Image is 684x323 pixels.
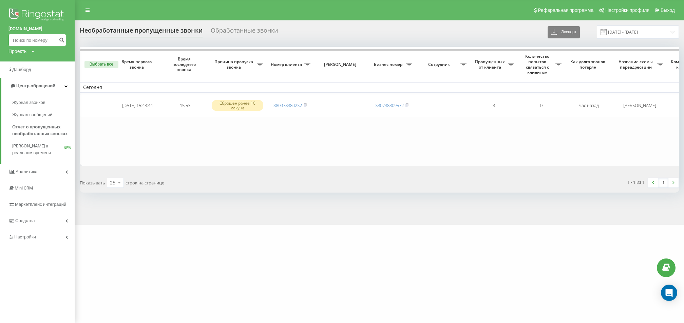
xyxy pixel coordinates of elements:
[473,59,508,70] span: Пропущенных от клиента
[16,83,55,88] span: Центр обращений
[521,54,555,75] span: Количество попыток связаться с клиентом
[375,102,404,108] a: 380738809572
[627,179,645,185] div: 1 - 1 из 1
[12,109,75,121] a: Журнал сообщений
[273,102,302,108] a: 380978380232
[517,94,565,117] td: 0
[15,218,35,223] span: Средства
[8,7,66,24] img: Ringostat logo
[12,143,64,156] span: [PERSON_NAME] в реальном времени
[126,180,164,186] span: строк на странице
[270,62,304,67] span: Номер клиента
[8,48,27,55] div: Проекты
[14,234,36,239] span: Настройки
[661,7,675,13] span: Выход
[80,27,203,37] div: Необработанные пропущенные звонки
[15,185,33,191] span: Mini CRM
[212,100,263,110] div: Сброшен ранее 10 секунд
[8,25,66,32] a: [DOMAIN_NAME]
[419,62,460,67] span: Сотрудник
[548,26,580,38] button: Экспорт
[114,94,161,117] td: [DATE] 15:48:44
[1,78,75,94] a: Центр обращений
[372,62,406,67] span: Бизнес номер
[119,59,156,70] span: Время первого звонка
[15,202,66,207] span: Маркетплейс интеграций
[80,180,105,186] span: Показывать
[570,59,607,70] span: Как долго звонок потерян
[320,62,362,67] span: [PERSON_NAME]
[661,285,677,301] div: Open Intercom Messenger
[12,96,75,109] a: Журнал звонков
[12,99,45,106] span: Журнал звонков
[616,59,657,70] span: Название схемы переадресации
[8,34,66,46] input: Поиск по номеру
[211,27,278,37] div: Обработанные звонки
[605,7,649,13] span: Настройки профиля
[110,179,115,186] div: 25
[612,94,667,117] td: [PERSON_NAME]
[12,140,75,159] a: [PERSON_NAME] в реальном времениNEW
[538,7,593,13] span: Реферальная программа
[84,61,118,68] button: Выбрать все
[16,169,37,174] span: Аналитика
[161,94,209,117] td: 15:53
[12,67,31,72] span: Дашборд
[12,121,75,140] a: Отчет о пропущенных необработанных звонках
[12,111,52,118] span: Журнал сообщений
[167,56,203,72] span: Время последнего звонка
[565,94,612,117] td: час назад
[470,94,517,117] td: 3
[12,124,71,137] span: Отчет о пропущенных необработанных звонках
[212,59,257,70] span: Причина пропуска звонка
[658,178,668,187] a: 1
